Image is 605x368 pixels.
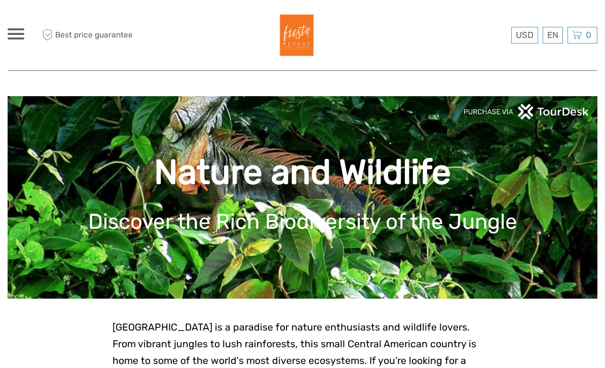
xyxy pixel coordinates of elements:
[584,30,593,40] span: 0
[270,10,320,60] img: Fiesta Resort
[543,27,563,44] div: EN
[463,104,590,119] img: PurchaseViaTourDeskwhite.png
[40,27,155,44] span: Best price guarantee
[23,152,582,193] h1: Nature and Wildlife
[516,30,534,40] span: USD
[23,209,582,234] h1: Discover the Rich Biodiversity of the Jungle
